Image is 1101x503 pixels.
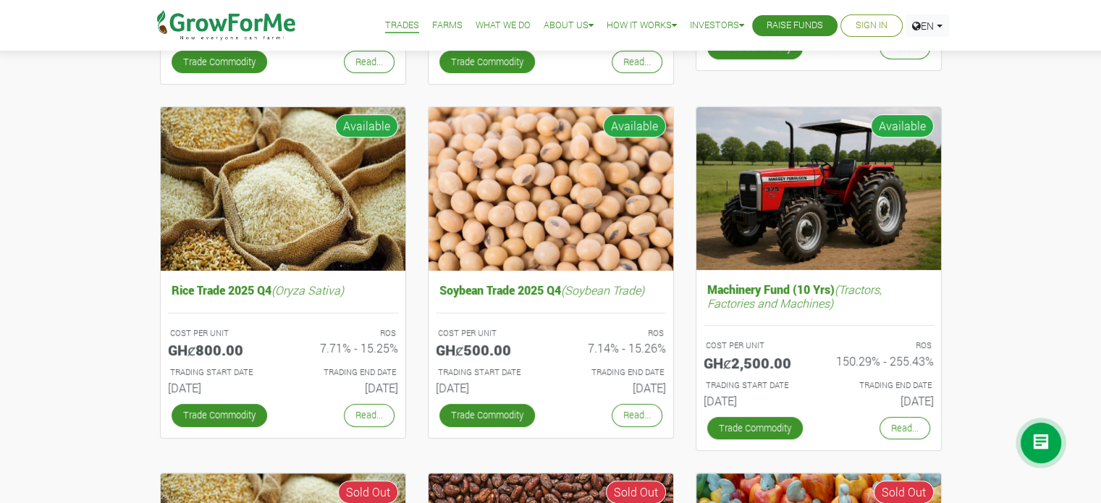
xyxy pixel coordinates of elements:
a: Sign In [856,18,887,33]
p: Estimated Trading End Date [832,379,932,392]
a: What We Do [476,18,531,33]
h6: [DATE] [168,381,272,394]
h5: Machinery Fund (10 Yrs) [704,279,934,313]
a: Investors [690,18,744,33]
p: ROS [832,339,932,352]
p: COST PER UNIT [438,327,538,339]
h5: GHȼ800.00 [168,341,272,358]
h6: 7.14% - 15.26% [562,341,666,355]
h6: [DATE] [704,394,808,407]
h6: [DATE] [294,381,398,394]
p: Estimated Trading End Date [296,366,396,379]
p: Estimated Trading Start Date [706,379,806,392]
p: COST PER UNIT [170,327,270,339]
span: Available [335,114,398,138]
a: Trade Commodity [707,417,803,439]
h6: 150.29% - 255.43% [830,354,934,368]
a: Raise Funds [767,18,823,33]
a: Read... [879,417,930,439]
a: Read... [612,51,662,73]
p: COST PER UNIT [706,339,806,352]
p: Estimated Trading Start Date [170,366,270,379]
i: (Oryza Sativa) [271,282,344,297]
h6: [DATE] [436,381,540,394]
h6: [DATE] [830,394,934,407]
p: Estimated Trading Start Date [438,366,538,379]
a: Read... [344,51,395,73]
a: Soybean Trade 2025 Q4(Soybean Trade) COST PER UNIT GHȼ500.00 ROS 7.14% - 15.26% TRADING START DAT... [436,279,666,400]
span: Available [603,114,666,138]
i: (Tractors, Factories and Machines) [707,282,882,310]
p: Estimated Trading End Date [564,366,664,379]
a: Trade Commodity [439,404,535,426]
h6: 7.71% - 15.25% [294,341,398,355]
a: Read... [344,404,395,426]
h6: [DATE] [562,381,666,394]
a: EN [906,14,949,37]
a: Trade Commodity [172,51,267,73]
a: Trade Commodity [439,51,535,73]
h5: GHȼ2,500.00 [704,354,808,371]
p: ROS [564,327,664,339]
h5: GHȼ500.00 [436,341,540,358]
p: ROS [296,327,396,339]
h5: Rice Trade 2025 Q4 [168,279,398,300]
a: Trade Commodity [172,404,267,426]
span: Available [871,114,934,138]
a: Machinery Fund (10 Yrs)(Tractors, Factories and Machines) COST PER UNIT GHȼ2,500.00 ROS 150.29% -... [704,279,934,413]
a: Farms [432,18,463,33]
a: Read... [612,404,662,426]
a: About Us [544,18,594,33]
a: How it Works [607,18,677,33]
i: (Soybean Trade) [561,282,644,297]
img: growforme image [429,107,673,271]
a: Trades [385,18,419,33]
h5: Soybean Trade 2025 Q4 [436,279,666,300]
img: growforme image [696,107,941,270]
img: growforme image [161,107,405,271]
a: Rice Trade 2025 Q4(Oryza Sativa) COST PER UNIT GHȼ800.00 ROS 7.71% - 15.25% TRADING START DATE [D... [168,279,398,400]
